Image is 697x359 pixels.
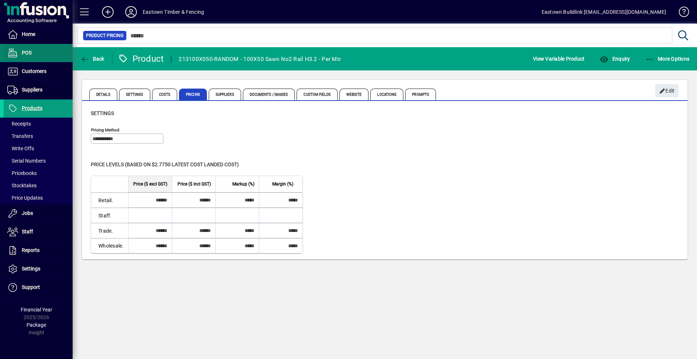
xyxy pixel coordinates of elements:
button: View Variable Product [531,52,586,65]
button: Edit [655,84,678,97]
span: Jobs [22,210,33,216]
a: Support [4,278,73,297]
span: Products [22,105,42,111]
a: Home [4,25,73,44]
button: More Options [644,52,692,65]
a: Transfers [4,130,73,142]
span: Price levels (based on $2.7750 Latest cost landed cost) [91,162,239,167]
app-page-header-button: Back [73,52,113,65]
a: Customers [4,62,73,81]
span: Settings [119,89,150,100]
span: Website [339,89,369,100]
span: Support [22,284,40,290]
button: Add [96,5,119,19]
span: Locations [370,89,403,100]
a: Reports [4,241,73,260]
span: Suppliers [22,87,42,93]
span: Write Offs [7,146,34,151]
a: Stocktakes [4,179,73,192]
span: Price ($ excl GST) [133,180,167,188]
span: Reports [22,247,40,253]
span: Staff [22,229,33,234]
span: View Variable Product [533,53,584,65]
span: Product Pricing [86,32,123,39]
a: Suppliers [4,81,73,99]
span: Enquiry [600,56,630,62]
span: Package [27,322,46,328]
a: Knowledge Base [673,1,688,25]
td: Retail. [91,192,128,208]
td: Wholesale. [91,238,128,253]
span: Transfers [7,133,33,139]
span: Customers [22,68,46,74]
a: Staff [4,223,73,241]
span: Pricing [179,89,207,100]
span: Settings [91,110,114,116]
span: Back [80,56,105,62]
span: Pricebooks [7,170,37,176]
span: Markup (%) [232,180,254,188]
span: Suppliers [209,89,241,100]
div: Eastown Buildlink [EMAIL_ADDRESS][DOMAIN_NAME] [542,6,666,18]
a: Settings [4,260,73,278]
span: Costs [152,89,178,100]
div: Product [118,53,164,65]
button: Back [78,52,106,65]
a: Pricebooks [4,167,73,179]
span: Receipts [7,121,31,127]
span: Home [22,31,35,37]
td: Trade. [91,223,128,238]
span: Settings [22,266,40,272]
a: Jobs [4,204,73,223]
span: Prompts [405,89,436,100]
button: Profile [119,5,143,19]
button: Enquiry [598,52,632,65]
a: Serial Numbers [4,155,73,167]
span: POS [22,50,32,56]
div: 213100X050-RANDOM - 100X50 Sawn No2 Rail H3.2 - Per Mtr [179,53,341,65]
mat-label: Pricing method [91,127,119,132]
span: Price Updates [7,195,43,201]
span: Margin (%) [272,180,293,188]
span: Details [89,89,117,100]
span: Documents / Images [243,89,295,100]
span: More Options [645,56,690,62]
span: Custom Fields [297,89,337,100]
span: Edit [659,85,675,97]
span: Stocktakes [7,183,37,188]
div: Eastown Timber & Fencing [143,6,204,18]
span: Financial Year [21,307,52,313]
a: Write Offs [4,142,73,155]
a: Price Updates [4,192,73,204]
span: Serial Numbers [7,158,46,164]
td: Staff. [91,208,128,223]
a: Receipts [4,118,73,130]
a: POS [4,44,73,62]
span: Price ($ incl GST) [178,180,211,188]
